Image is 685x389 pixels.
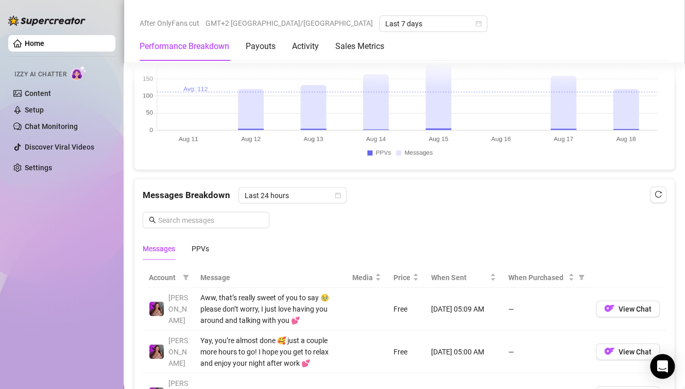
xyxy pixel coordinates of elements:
[149,344,164,359] img: allison
[149,271,179,283] span: Account
[292,40,319,53] div: Activity
[140,40,229,53] div: Performance Breakdown
[246,40,276,53] div: Payouts
[596,300,660,317] button: OFView Chat
[25,39,44,47] a: Home
[425,287,502,330] td: [DATE] 05:09 AM
[387,287,425,330] td: Free
[200,334,340,368] div: Yay, you’re almost done 🥰 just a couple more hours to go! I hope you get to relax and enjoy your ...
[619,347,652,355] span: View Chat
[140,15,199,31] span: After OnlyFans cut
[158,214,263,225] input: Search messages
[183,274,189,280] span: filter
[352,271,373,283] span: Media
[385,16,481,31] span: Last 7 days
[143,187,666,203] div: Messages Breakdown
[604,303,614,313] img: OF
[387,330,425,373] td: Free
[596,306,660,315] a: OFView Chat
[25,143,94,151] a: Discover Viral Videos
[335,192,341,198] span: calendar
[655,190,662,198] span: reload
[14,70,66,79] span: Izzy AI Chatter
[25,122,78,131] a: Chat Monitoring
[168,336,188,367] span: [PERSON_NAME]
[168,293,188,324] span: [PERSON_NAME]
[71,66,87,80] img: AI Chatter
[25,89,51,98] a: Content
[335,40,384,53] div: Sales Metrics
[25,106,44,114] a: Setup
[387,267,425,287] th: Price
[149,301,164,316] img: allison
[181,269,191,285] span: filter
[578,274,585,280] span: filter
[149,216,156,223] span: search
[245,187,340,203] span: Last 24 hours
[194,267,346,287] th: Message
[425,267,502,287] th: When Sent
[200,291,340,326] div: Aww, that’s really sweet of you to say 🥹 please don’t worry, I just love having you around and ta...
[596,343,660,360] button: OFView Chat
[576,269,587,285] span: filter
[475,21,482,27] span: calendar
[650,354,675,379] div: Open Intercom Messenger
[502,287,590,330] td: —
[502,267,590,287] th: When Purchased
[604,346,614,356] img: OF
[619,304,652,313] span: View Chat
[346,267,387,287] th: Media
[425,330,502,373] td: [DATE] 05:00 AM
[393,271,410,283] span: Price
[205,15,373,31] span: GMT+2 [GEOGRAPHIC_DATA]/[GEOGRAPHIC_DATA]
[192,242,209,254] div: PPVs
[596,349,660,358] a: OFView Chat
[25,164,52,172] a: Settings
[508,271,566,283] span: When Purchased
[8,15,85,26] img: logo-BBDzfeDw.svg
[431,271,488,283] span: When Sent
[502,330,590,373] td: —
[143,242,175,254] div: Messages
